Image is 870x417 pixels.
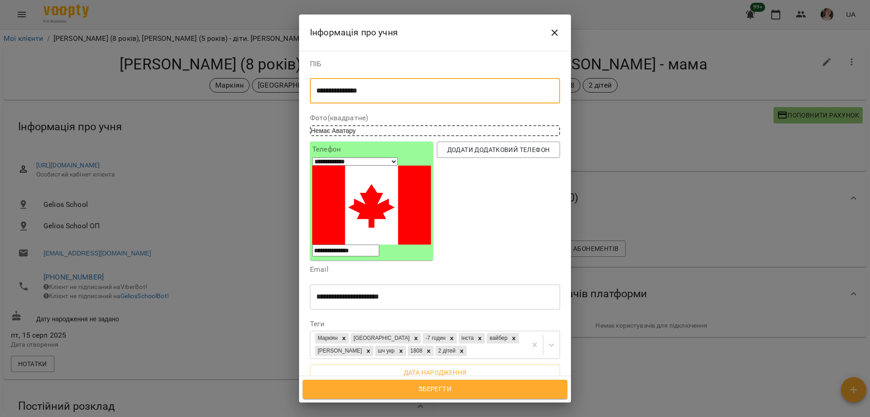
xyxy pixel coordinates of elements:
div: [GEOGRAPHIC_DATA] [351,333,411,343]
button: Дата народження [310,364,560,381]
label: Email [310,266,560,273]
h6: Інформація про учня [310,25,398,39]
div: 2 дітей [435,346,457,356]
label: Теги [310,320,560,328]
span: Дата народження [317,367,553,378]
label: Телефон [312,146,431,153]
span: Зберегти [313,383,557,395]
div: шч укр [375,346,396,356]
label: ПІБ [310,60,560,68]
div: вайбер [487,333,508,343]
span: Додати додатковий телефон [444,144,553,155]
div: інста [459,333,475,343]
img: Canada [312,166,431,245]
label: Фото(квадратне) [310,114,560,122]
div: 1808 [408,346,424,356]
button: Close [544,22,565,44]
button: Додати додатковий телефон [437,142,560,158]
div: -7 годин [423,333,447,343]
div: Маркіян [315,333,339,343]
button: Зберегти [303,380,567,399]
span: Немає Аватару [311,127,356,134]
div: [PERSON_NAME] [315,346,363,356]
select: Phone number country [312,157,398,166]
